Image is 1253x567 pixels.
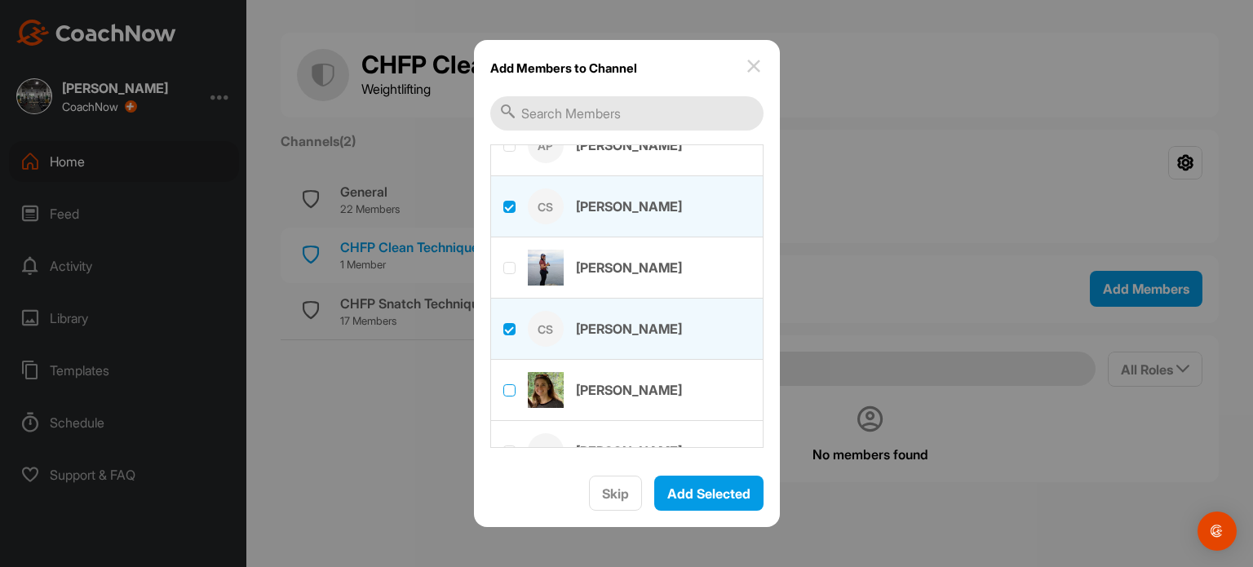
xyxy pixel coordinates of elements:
[744,56,764,76] img: close
[602,485,629,502] span: Skip
[667,485,750,502] span: Add Selected
[654,476,764,511] button: Add Selected
[1198,512,1237,551] div: Open Intercom Messenger
[589,476,642,511] button: Skip
[490,96,764,131] input: Search Members
[490,56,637,80] h1: Add Members to Channel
